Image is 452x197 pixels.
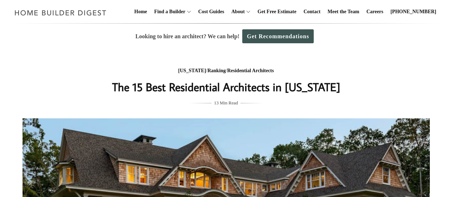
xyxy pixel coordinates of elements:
[228,0,244,23] a: About
[325,0,362,23] a: Meet the Team
[84,78,369,95] h1: The 15 Best Residential Architects in [US_STATE]
[364,0,386,23] a: Careers
[11,6,110,20] img: Home Builder Digest
[131,0,150,23] a: Home
[242,29,314,43] a: Get Recommendations
[300,0,323,23] a: Contact
[255,0,299,23] a: Get Free Estimate
[152,0,185,23] a: Find a Builder
[388,0,439,23] a: [PHONE_NUMBER]
[195,0,227,23] a: Cost Guides
[207,68,225,73] a: Ranking
[214,99,238,107] span: 13 Min Read
[227,68,274,73] a: Residential Architects
[84,67,369,75] div: / /
[178,68,206,73] a: [US_STATE]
